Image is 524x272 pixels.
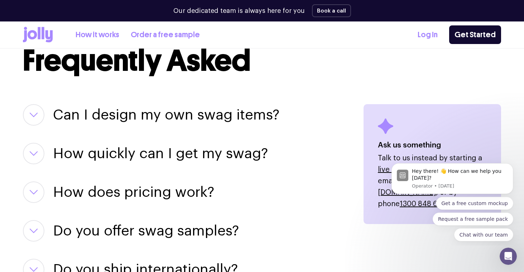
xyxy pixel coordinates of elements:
[378,152,487,210] p: Talk to us instead by starting a , by email , or by phone
[381,157,524,246] iframe: Intercom notifications message
[500,248,517,265] iframe: Intercom live chat
[76,29,119,41] a: How it works
[53,220,239,242] button: Do you offer swag samples?
[418,29,438,41] a: Log In
[378,164,407,175] button: live chat
[312,4,351,17] button: Book a call
[23,45,501,76] h2: Frequently Asked
[131,29,200,41] a: Order a free sample
[53,181,214,203] button: How does pricing work?
[378,140,487,151] h4: Ask us something
[53,143,268,164] button: How quickly can I get my swag?
[449,25,501,44] a: Get Started
[173,6,305,16] p: Our dedicated team is always here for you
[53,104,279,126] button: Can I design my own swag items?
